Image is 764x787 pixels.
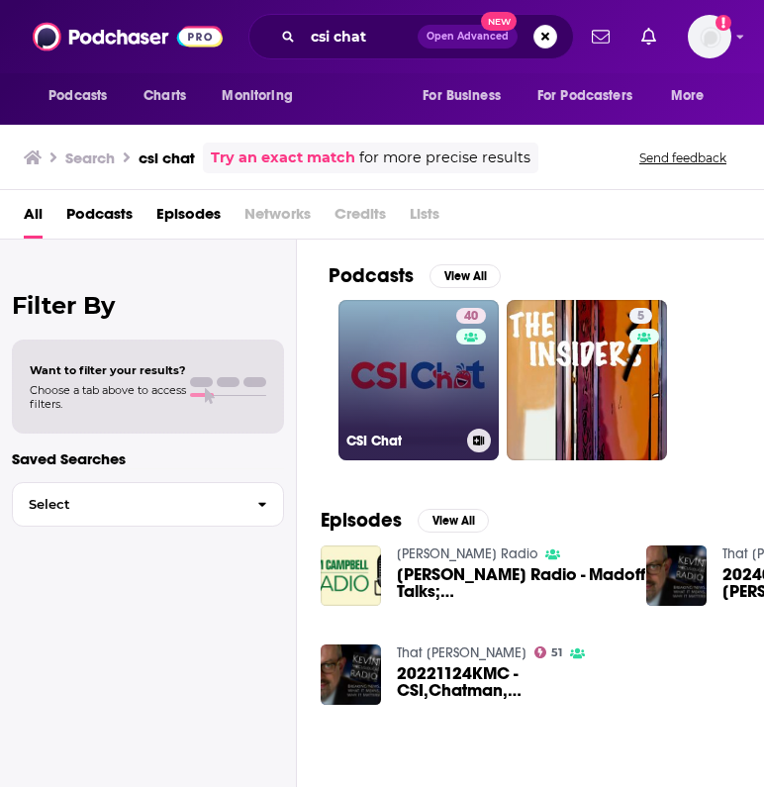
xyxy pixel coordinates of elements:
[633,20,664,53] a: Show notifications dropdown
[410,198,439,239] span: Lists
[464,307,478,327] span: 40
[629,308,652,324] a: 5
[12,482,284,527] button: Select
[12,449,284,468] p: Saved Searches
[66,198,133,239] a: Podcasts
[329,263,501,288] a: PodcastsView All
[346,433,459,449] h3: CSI Chat
[409,77,525,115] button: open menu
[507,300,667,460] a: 5
[321,644,381,705] img: 20221124KMC - CSI,Chatman,Davis,KMC
[208,77,318,115] button: open menu
[65,148,115,167] h3: Search
[537,82,632,110] span: For Podcasters
[397,665,622,699] a: 20221124KMC - CSI,Chatman,Davis,KMC
[13,498,241,511] span: Select
[657,77,729,115] button: open menu
[321,545,381,606] img: Jim Campbell Radio - Madoff Talks; Jim w/Scott Denneny of CSI Chat
[329,263,414,288] h2: Podcasts
[30,363,186,377] span: Want to filter your results?
[33,18,223,55] img: Podchaser - Follow, Share and Rate Podcasts
[48,82,107,110] span: Podcasts
[418,25,518,49] button: Open AdvancedNew
[646,545,707,606] img: 20240416 - CSI Chatman KMC CSI
[334,198,386,239] span: Credits
[12,291,284,320] h2: Filter By
[481,12,517,31] span: New
[637,307,644,327] span: 5
[671,82,705,110] span: More
[244,198,311,239] span: Networks
[688,15,731,58] img: User Profile
[534,646,563,658] a: 51
[30,383,186,411] span: Choose a tab above to access filters.
[430,264,501,288] button: View All
[131,77,198,115] a: Charts
[321,508,402,533] h2: Episodes
[418,509,489,533] button: View All
[321,508,489,533] a: EpisodesView All
[584,20,618,53] a: Show notifications dropdown
[525,77,661,115] button: open menu
[397,644,526,661] a: That KEVIN Show
[35,77,133,115] button: open menu
[338,300,499,460] a: 40CSI Chat
[633,149,732,166] button: Send feedback
[24,198,43,239] a: All
[423,82,501,110] span: For Business
[303,21,418,52] input: Search podcasts, credits, & more...
[397,665,622,699] span: 20221124KMC - CSI,Chatman,[GEOGRAPHIC_DATA],KMC
[688,15,731,58] span: Logged in as GregKubie
[397,566,663,600] a: Jim Campbell Radio - Madoff Talks; Jim w/Scott Denneny of CSI Chat
[222,82,292,110] span: Monitoring
[397,545,537,562] a: Jim Campbell Radio
[359,147,530,169] span: for more precise results
[139,148,195,167] h3: csi chat
[551,648,562,657] span: 51
[156,198,221,239] a: Episodes
[397,566,663,600] span: [PERSON_NAME] Radio - Madoff Talks; [PERSON_NAME]/[PERSON_NAME] of CSI Chat
[248,14,574,59] div: Search podcasts, credits, & more...
[211,147,355,169] a: Try an exact match
[456,308,486,324] a: 40
[716,15,731,31] svg: Add a profile image
[427,32,509,42] span: Open Advanced
[143,82,186,110] span: Charts
[688,15,731,58] button: Show profile menu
